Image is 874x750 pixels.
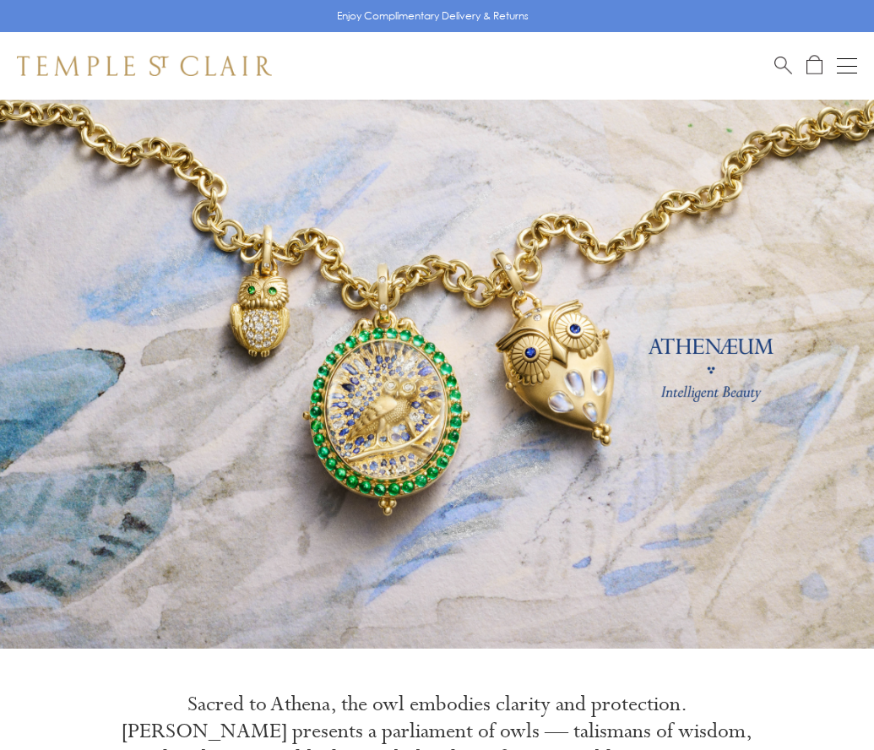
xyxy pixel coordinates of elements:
a: Open Shopping Bag [806,55,822,76]
a: Search [774,55,792,76]
img: Temple St. Clair [17,56,272,76]
p: Enjoy Complimentary Delivery & Returns [337,8,529,24]
button: Open navigation [837,56,857,76]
